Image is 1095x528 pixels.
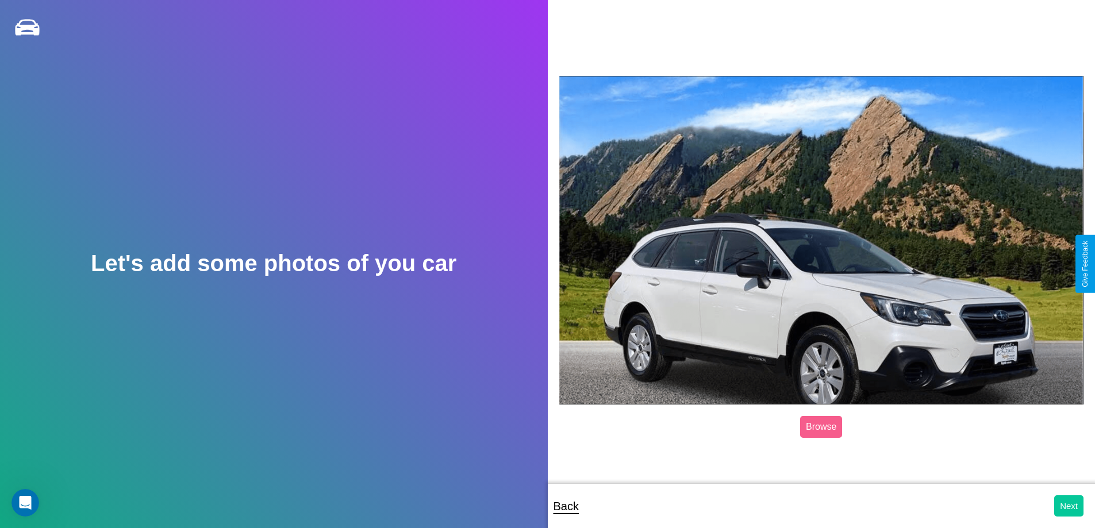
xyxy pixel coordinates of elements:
button: Next [1054,495,1084,517]
div: Give Feedback [1081,241,1089,287]
iframe: Intercom live chat [11,489,39,517]
h2: Let's add some photos of you car [91,250,456,276]
label: Browse [800,416,842,438]
p: Back [554,496,579,517]
img: posted [559,76,1084,404]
